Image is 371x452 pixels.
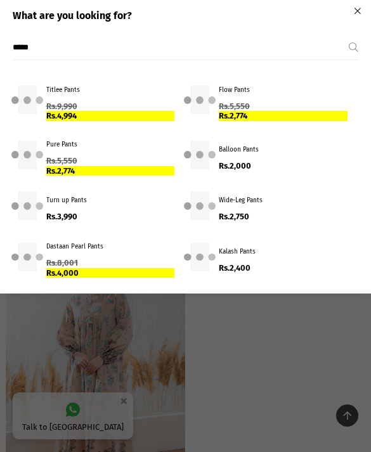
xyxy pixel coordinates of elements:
[219,111,247,120] span: Rs.2,774
[219,263,251,273] span: Rs.2,400
[8,127,181,182] a: Pure Pants Rs.5,550 Rs.2,774
[46,268,79,278] span: Rs.4,000
[46,140,141,150] p: Pure Pants
[46,242,141,252] p: Dastaan Pearl Pants
[46,111,77,120] span: Rs.4,994
[8,229,181,284] a: Dastaan Pearl Pants Rs.8,001 Rs.4,000
[13,10,132,22] b: What are you looking for?
[219,196,314,205] p: Wide-Leg Pants
[46,196,141,205] p: Turn up Pants
[219,161,251,171] span: Rs.2,000
[181,127,354,182] a: Balloon Pants Rs.2,000
[181,73,354,127] a: Flow Pants Rs.5,550 Rs.2,774
[219,101,250,111] span: Rs.5,550
[46,258,78,268] span: Rs.8,001
[46,212,77,221] span: Rs.3,990
[181,182,354,229] a: Wide-Leg Pants Rs.2,750
[46,101,77,111] span: Rs.9,990
[219,212,249,221] span: Rs.2,750
[219,145,314,155] p: Balloon Pants
[46,156,77,165] span: Rs.5,550
[219,86,314,95] p: Flow Pants
[46,166,75,176] span: Rs.2,774
[46,86,141,95] p: Titlee Pants
[8,73,181,127] a: Titlee Pants Rs.9,990 Rs.4,994
[8,182,181,229] a: Turn up Pants Rs.3,990
[181,229,354,284] a: Kalash Pants Rs.2,400
[219,247,314,257] p: Kalash Pants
